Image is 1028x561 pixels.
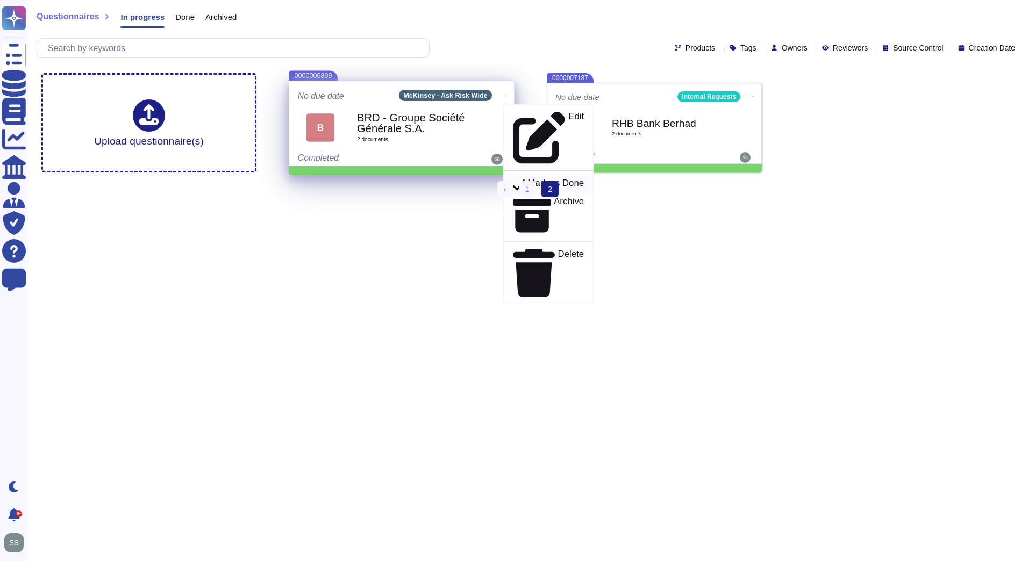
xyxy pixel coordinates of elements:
[491,154,503,165] img: user
[612,118,719,128] b: RHB Bank Berhad
[740,44,756,52] span: Tags
[120,13,165,21] span: In progress
[2,531,31,555] button: user
[612,131,719,136] span: 2 document s
[504,185,506,193] span: ‹
[541,181,559,197] span: 2
[893,44,943,52] span: Source Control
[399,90,492,101] div: McKinsey - Ask Risk Wide
[298,153,339,163] span: Completed
[504,194,593,236] a: Archive
[94,99,204,146] div: Upload questionnaire(s)
[205,13,237,21] span: Archived
[357,137,470,142] span: 2 document s
[519,181,536,197] a: 1
[555,93,599,101] span: No due date
[740,152,751,163] img: user
[306,113,335,142] div: B
[528,178,584,192] p: Mark as Done
[16,510,22,517] div: 9+
[568,112,584,164] p: Edit
[686,44,715,52] span: Products
[833,44,868,52] span: Reviewers
[298,91,344,100] span: No due date
[42,39,429,57] input: Search by keywords
[504,109,593,166] a: Edit
[558,249,584,297] p: Delete
[782,44,808,52] span: Owners
[175,13,195,21] span: Done
[554,197,584,234] p: Archive
[504,176,593,194] a: Mark as Done
[504,246,593,299] a: Delete
[555,152,595,161] span: Completed
[37,12,99,21] span: Questionnaires
[677,91,740,102] div: Internal Requests
[357,112,470,134] b: BRD - Groupe Société Générale S.A.
[969,44,1015,52] span: Creation Date
[289,70,338,81] span: 0000006899
[547,73,594,83] span: 0000007187
[4,533,24,552] img: user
